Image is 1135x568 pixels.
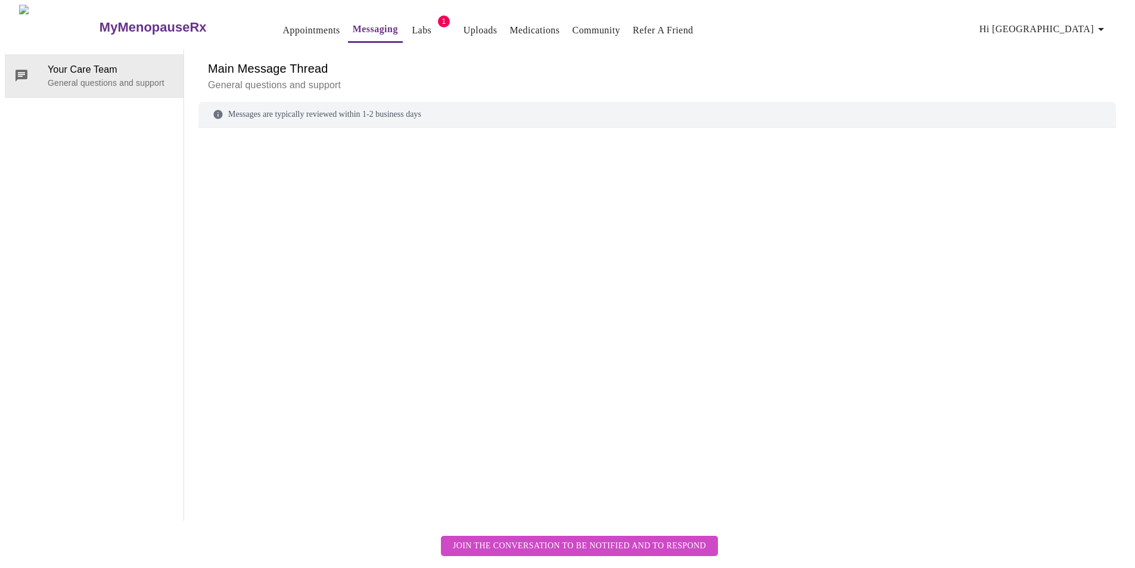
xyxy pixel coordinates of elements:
button: Refer a Friend [628,18,698,42]
button: Messaging [348,17,403,43]
p: General questions and support [208,78,1106,92]
span: 1 [438,15,450,27]
div: Messages are typically reviewed within 1-2 business days [198,102,1116,128]
span: Your Care Team [48,63,174,77]
h3: MyMenopauseRx [99,20,207,35]
img: MyMenopauseRx Logo [19,5,98,49]
a: Appointments [283,22,340,39]
a: Refer a Friend [633,22,694,39]
button: Uploads [459,18,502,42]
a: Medications [509,22,559,39]
button: Appointments [278,18,345,42]
a: Uploads [464,22,497,39]
div: Your Care TeamGeneral questions and support [5,54,184,97]
h6: Main Message Thread [208,59,1106,78]
button: Community [568,18,626,42]
button: Medications [505,18,564,42]
span: Hi [GEOGRAPHIC_DATA] [979,21,1108,38]
a: MyMenopauseRx [98,7,254,48]
a: Messaging [353,21,398,38]
button: Hi [GEOGRAPHIC_DATA] [975,17,1113,41]
p: General questions and support [48,77,174,89]
a: Community [573,22,621,39]
button: Labs [403,18,441,42]
a: Labs [412,22,431,39]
